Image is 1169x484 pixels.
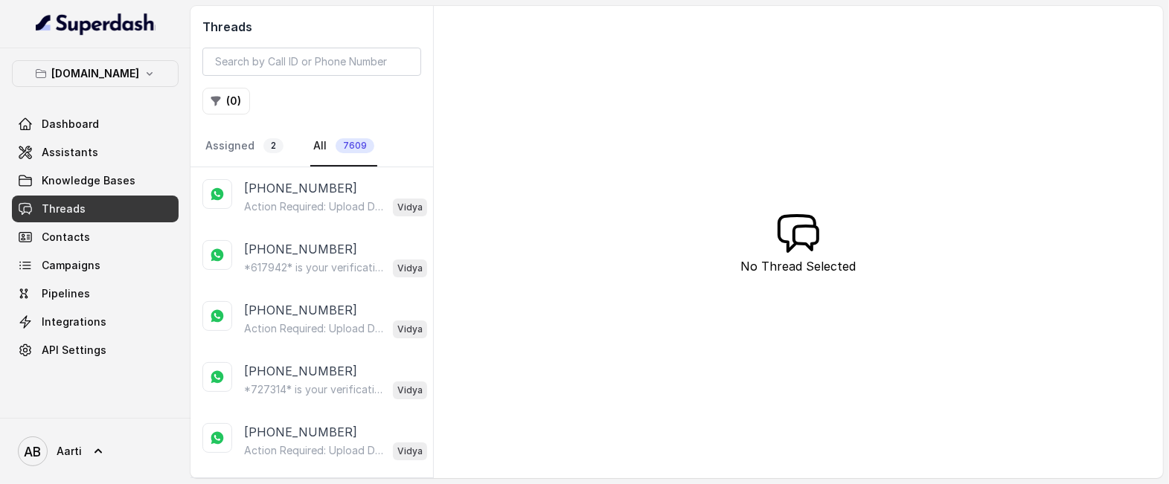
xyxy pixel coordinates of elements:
[397,383,423,398] p: Vidya
[244,199,387,214] p: Action Required: Upload Device Invoice Hi, We’ve received your payment. To complete your membersh...
[12,111,179,138] a: Dashboard
[244,443,387,458] p: Action Required: Upload Device Invoice Hi, We’ve received your payment. To complete your membersh...
[244,362,357,380] p: [PHONE_NUMBER]
[42,145,98,160] span: Assistants
[51,65,139,83] p: [DOMAIN_NAME]
[263,138,284,153] span: 2
[397,444,423,459] p: Vidya
[244,260,387,275] p: *617942* is your verification code. For your security, do not share this code.
[244,240,357,258] p: [PHONE_NUMBER]
[42,230,90,245] span: Contacts
[25,444,42,459] text: AB
[12,252,179,279] a: Campaigns
[244,179,357,197] p: [PHONE_NUMBER]
[202,48,421,76] input: Search by Call ID or Phone Number
[397,261,423,276] p: Vidya
[12,224,179,251] a: Contacts
[12,167,179,194] a: Knowledge Bases
[12,139,179,166] a: Assistants
[244,423,357,441] p: [PHONE_NUMBER]
[42,286,90,301] span: Pipelines
[42,258,100,273] span: Campaigns
[202,88,250,114] button: (0)
[57,444,82,459] span: Aarti
[310,126,377,167] a: All7609
[42,117,99,132] span: Dashboard
[42,343,106,358] span: API Settings
[244,321,387,336] p: Action Required: Upload Device Invoice Hi, We’ve received your payment. To complete your membersh...
[42,314,106,329] span: Integrations
[42,201,86,216] span: Threads
[244,382,387,397] p: *727314* is your verification code. For your security, do not share this code.
[202,18,421,36] h2: Threads
[12,337,179,364] a: API Settings
[202,126,286,167] a: Assigned2
[740,257,856,275] p: No Thread Selected
[42,173,135,188] span: Knowledge Bases
[12,309,179,335] a: Integrations
[397,322,423,337] p: Vidya
[244,301,357,319] p: [PHONE_NUMBER]
[12,60,179,87] button: [DOMAIN_NAME]
[12,430,179,472] a: Aarti
[36,12,156,36] img: light.svg
[336,138,374,153] span: 7609
[12,196,179,222] a: Threads
[12,280,179,307] a: Pipelines
[397,200,423,215] p: Vidya
[202,126,421,167] nav: Tabs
